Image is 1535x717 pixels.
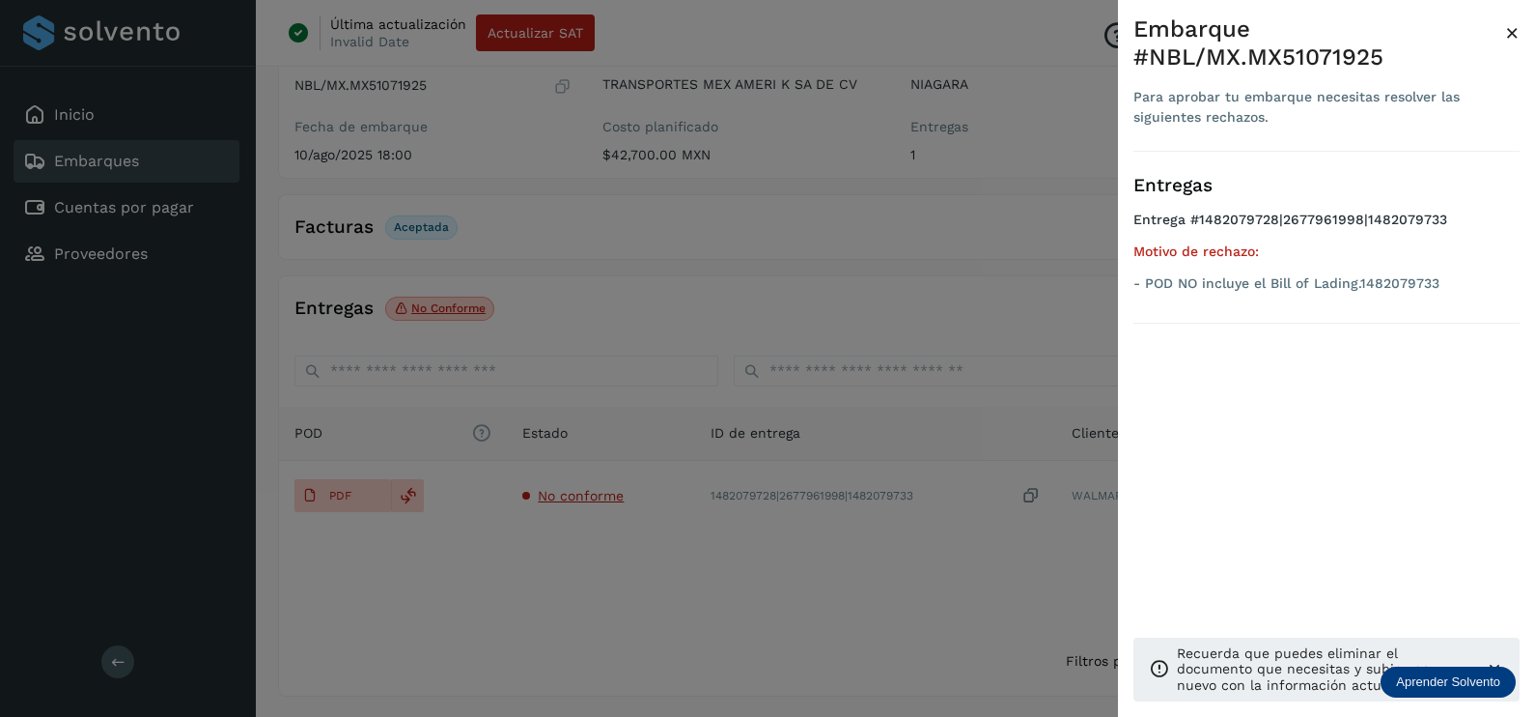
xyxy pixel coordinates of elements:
[1133,244,1520,260] h5: Motivo de rechazo:
[1133,87,1505,128] div: Para aprobar tu embarque necesitas resolver las siguientes rechazos.
[1396,674,1500,690] p: Aprender Solvento
[1133,15,1505,72] div: Embarque #NBL/MX.MX51071925
[1381,667,1516,698] div: Aprender Solvento
[1133,212,1520,244] h4: Entrega #1482079728|2677961998|1482079733
[1133,275,1520,292] p: - POD NO incluye el Bill of Lading.1482079733
[1133,175,1520,197] h3: Entregas
[1505,19,1520,46] span: ×
[1177,645,1469,694] p: Recuerda que puedes eliminar el documento que necesitas y subir uno nuevo con la información actu...
[1505,15,1520,50] button: Close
